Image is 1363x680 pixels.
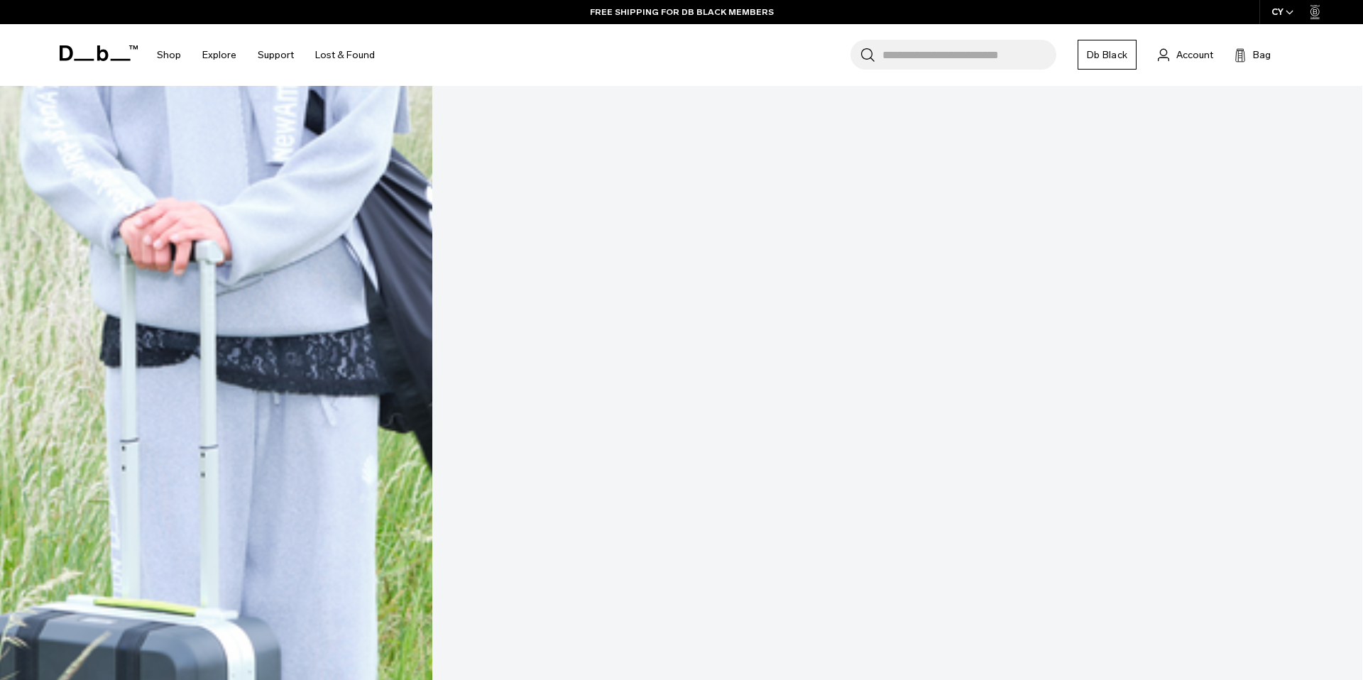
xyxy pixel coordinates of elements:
[315,30,375,80] a: Lost & Found
[1176,48,1213,62] span: Account
[1078,40,1137,70] a: Db Black
[157,30,181,80] a: Shop
[1235,46,1271,63] button: Bag
[202,30,236,80] a: Explore
[258,30,294,80] a: Support
[1158,46,1213,63] a: Account
[590,6,774,18] a: FREE SHIPPING FOR DB BLACK MEMBERS
[1253,48,1271,62] span: Bag
[146,24,385,86] nav: Main Navigation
